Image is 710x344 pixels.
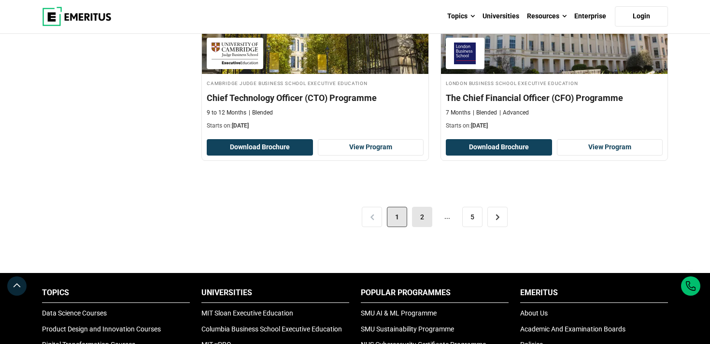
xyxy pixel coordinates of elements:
[207,79,424,87] h4: Cambridge Judge Business School Executive Education
[318,139,424,156] a: View Program
[42,309,107,317] a: Data Science Courses
[471,122,488,129] span: [DATE]
[207,92,424,104] h4: Chief Technology Officer (CTO) Programme
[207,109,246,117] p: 9 to 12 Months
[207,122,424,130] p: Starts on:
[446,122,663,130] p: Starts on:
[437,207,457,227] span: ...
[42,325,161,333] a: Product Design and Innovation Courses
[473,109,497,117] p: Blended
[207,139,313,156] button: Download Brochure
[387,207,407,227] span: 1
[557,139,663,156] a: View Program
[446,79,663,87] h4: London Business School Executive Education
[201,325,342,333] a: Columbia Business School Executive Education
[232,122,249,129] span: [DATE]
[446,109,470,117] p: 7 Months
[201,309,293,317] a: MIT Sloan Executive Education
[446,139,552,156] button: Download Brochure
[499,109,529,117] p: Advanced
[520,309,548,317] a: About Us
[446,92,663,104] h4: The Chief Financial Officer (CFO) Programme
[361,325,454,333] a: SMU Sustainability Programme
[212,43,258,64] img: Cambridge Judge Business School Executive Education
[249,109,273,117] p: Blended
[615,6,668,27] a: Login
[487,207,508,227] a: >
[412,207,432,227] a: 2
[451,43,480,64] img: London Business School Executive Education
[520,325,625,333] a: Academic And Examination Boards
[361,309,437,317] a: SMU AI & ML Programme
[462,207,483,227] a: 5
